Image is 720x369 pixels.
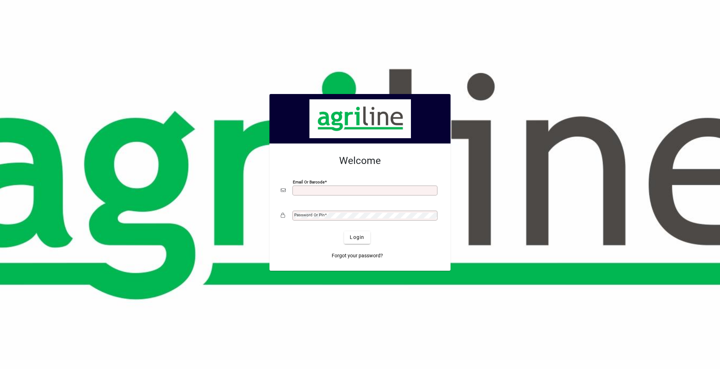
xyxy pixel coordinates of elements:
[344,231,370,244] button: Login
[350,234,364,241] span: Login
[329,250,386,262] a: Forgot your password?
[281,155,439,167] h2: Welcome
[294,212,325,217] mat-label: Password or Pin
[332,252,383,259] span: Forgot your password?
[293,179,325,184] mat-label: Email or Barcode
